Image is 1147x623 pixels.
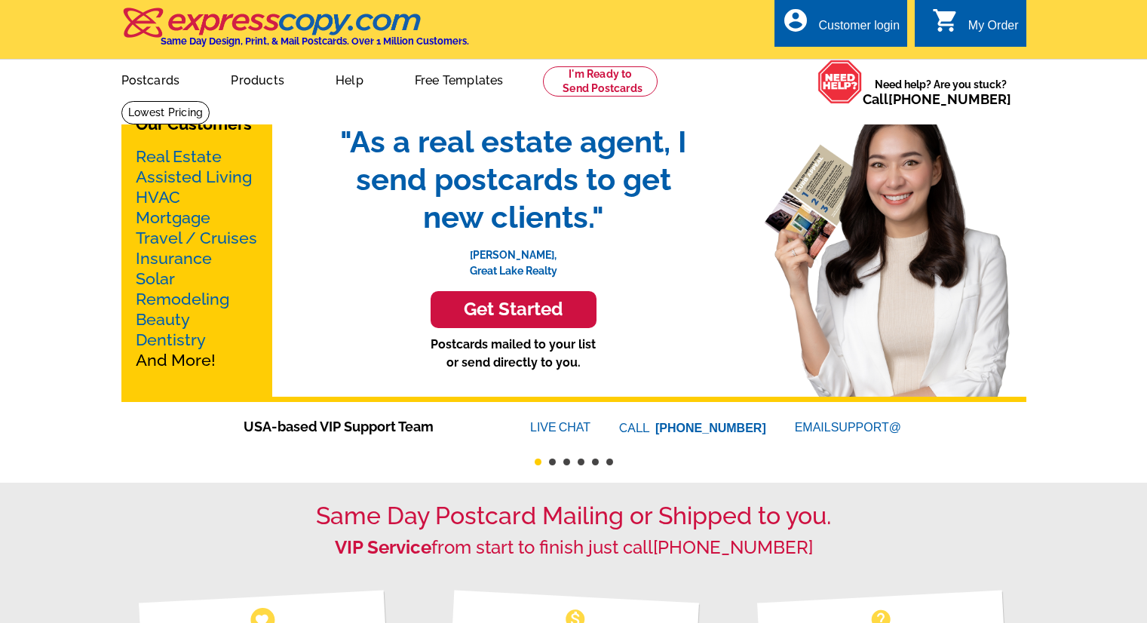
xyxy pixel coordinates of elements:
h4: Same Day Design, Print, & Mail Postcards. Over 1 Million Customers. [161,35,469,47]
i: shopping_cart [932,7,959,34]
img: help [817,60,863,104]
a: Assisted Living [136,167,252,186]
p: Postcards mailed to your list or send directly to you. [325,336,702,372]
a: [PHONE_NUMBER] [655,422,766,434]
a: Insurance [136,249,212,268]
button: 3 of 6 [563,459,570,465]
font: CALL [619,419,652,437]
span: Need help? Are you stuck? [863,77,1019,107]
h1: Same Day Postcard Mailing or Shipped to you. [121,502,1026,530]
a: HVAC [136,188,180,207]
a: LIVECHAT [530,421,590,434]
p: [PERSON_NAME], Great Lake Realty [325,236,702,279]
a: Help [311,61,388,97]
font: SUPPORT@ [831,419,903,437]
p: And More! [136,146,258,370]
h2: from start to finish just call [121,537,1026,559]
a: Solar [136,269,175,288]
span: "As a real estate agent, I send postcards to get new clients." [325,123,702,236]
a: Free Templates [391,61,528,97]
button: 2 of 6 [549,459,556,465]
a: [PHONE_NUMBER] [888,91,1011,107]
a: Get Started [325,291,702,328]
a: Remodeling [136,290,229,308]
a: Mortgage [136,208,210,227]
strong: VIP Service [335,536,431,558]
button: 4 of 6 [578,459,584,465]
span: Call [863,91,1011,107]
a: Dentistry [136,330,206,349]
a: Real Estate [136,147,222,166]
a: Beauty [136,310,190,329]
button: 1 of 6 [535,459,541,465]
button: 5 of 6 [592,459,599,465]
font: LIVE [530,419,559,437]
a: Same Day Design, Print, & Mail Postcards. Over 1 Million Customers. [121,18,469,47]
h3: Get Started [449,299,578,321]
span: USA-based VIP Support Team [244,416,485,437]
a: Products [207,61,308,97]
a: EMAILSUPPORT@ [795,421,903,434]
button: 6 of 6 [606,459,613,465]
i: account_circle [782,7,809,34]
a: shopping_cart My Order [932,17,1019,35]
a: Postcards [97,61,204,97]
a: account_circle Customer login [782,17,900,35]
a: [PHONE_NUMBER] [653,536,813,558]
div: My Order [968,19,1019,40]
a: Travel / Cruises [136,229,257,247]
div: Customer login [818,19,900,40]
